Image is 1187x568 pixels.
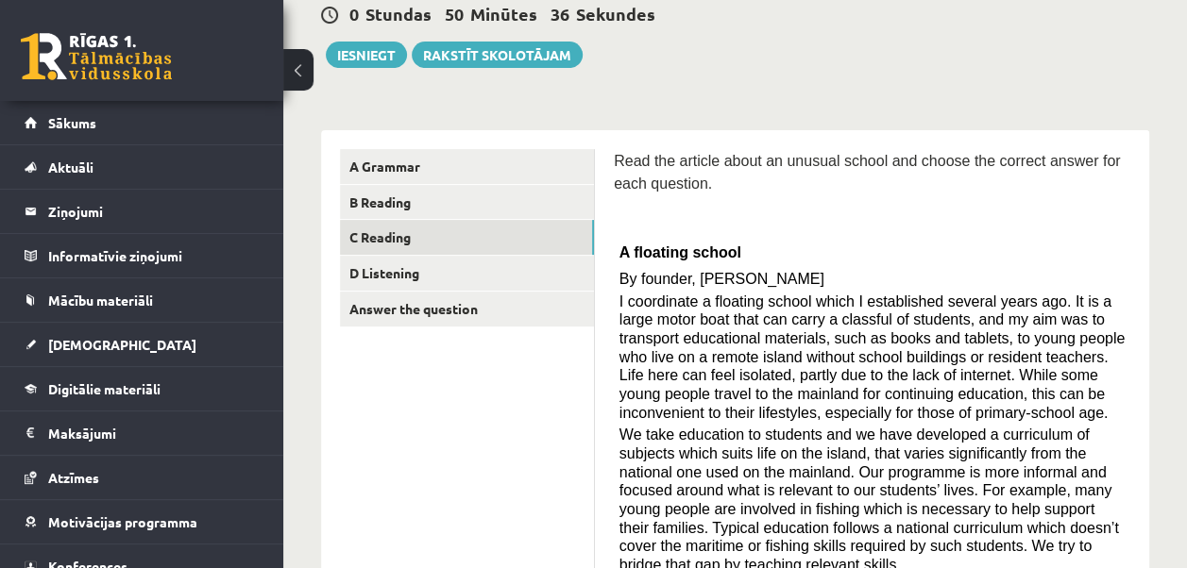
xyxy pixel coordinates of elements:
a: Digitālie materiāli [25,367,260,410]
span: Atzīmes [48,469,99,486]
span: By founder, [PERSON_NAME] [619,271,824,287]
a: Ziņojumi [25,190,260,233]
span: Aktuāli [48,159,93,175]
span: Sekundes [576,3,655,25]
legend: Ziņojumi [48,190,260,233]
a: B Reading [340,185,594,220]
a: Mācību materiāli [25,278,260,322]
span: Digitālie materiāli [48,380,161,397]
span: Mācību materiāli [48,292,153,309]
a: Informatīvie ziņojumi [25,234,260,277]
span: 50 [445,3,464,25]
a: Rīgas 1. Tālmācības vidusskola [21,33,172,80]
a: C Reading [340,220,594,255]
button: Iesniegt [326,42,407,68]
span: Motivācijas programma [48,513,197,530]
a: Sākums [25,101,260,144]
legend: Informatīvie ziņojumi [48,234,260,277]
a: [DEMOGRAPHIC_DATA] [25,323,260,366]
a: Aktuāli [25,145,260,189]
a: Maksājumi [25,411,260,455]
a: Rakstīt skolotājam [412,42,583,68]
span: Read the article about an unusual school and choose the correct answer for each question. [614,153,1120,192]
legend: Maksājumi [48,411,260,455]
span: Stundas [365,3,432,25]
a: Atzīmes [25,456,260,499]
a: A Grammar [340,149,594,184]
span: 0 [349,3,359,25]
a: Answer the question [340,292,594,326]
span: I coordinate a floating school which I established several years ago. It is a large motor boat th... [619,293,1125,421]
a: Motivācijas programma [25,500,260,543]
span: 36 [551,3,569,25]
span: Sākums [48,114,96,131]
span: A floating school [619,244,741,260]
span: Minūtes [470,3,537,25]
span: [DEMOGRAPHIC_DATA] [48,336,196,353]
a: D Listening [340,256,594,291]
